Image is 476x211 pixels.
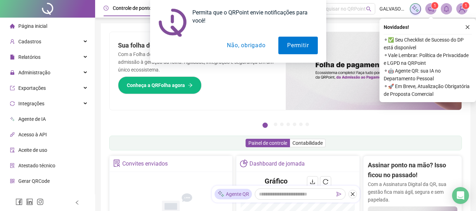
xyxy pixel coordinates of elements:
[278,37,317,54] button: Permitir
[10,148,15,153] span: audit
[18,163,55,168] span: Atestado técnico
[248,140,287,146] span: Painel de controle
[187,8,318,25] div: Permita que o QRPoint envie notificações para você!
[249,158,305,170] div: Dashboard de jornada
[75,200,80,205] span: left
[10,101,15,106] span: sync
[10,163,15,168] span: solution
[292,140,323,146] span: Contabilidade
[336,192,341,197] span: send
[280,123,284,126] button: 3
[274,123,277,126] button: 2
[384,67,472,82] span: ⚬ 🤖 Agente QR: sua IA no Departamento Pessoal
[18,147,47,153] span: Aceite de uso
[10,86,15,91] span: export
[10,132,15,137] span: api
[113,160,120,167] span: solution
[368,180,457,204] p: Com a Assinatura Digital da QR, sua gestão fica mais ágil, segura e sem papelada.
[384,82,472,98] span: ⚬ 🚀 Em Breve, Atualização Obrigatória de Proposta Comercial
[188,83,193,88] span: arrow-right
[310,179,315,185] span: download
[305,123,309,126] button: 7
[215,189,252,199] div: Agente QR
[323,179,328,185] span: reload
[240,160,247,167] span: pie-chart
[16,198,23,205] span: facebook
[18,101,44,106] span: Integrações
[18,178,50,184] span: Gerar QRCode
[18,85,46,91] span: Exportações
[122,158,168,170] div: Convites enviados
[18,194,41,199] span: Financeiro
[118,76,202,94] button: Conheça a QRFolha agora
[26,198,33,205] span: linkedin
[262,123,268,128] button: 1
[127,81,185,89] span: Conheça a QRFolha agora
[18,132,47,137] span: Acesso à API
[10,179,15,184] span: qrcode
[293,123,296,126] button: 5
[350,192,355,197] span: close
[159,8,187,37] img: notification icon
[368,160,457,180] h2: Assinar ponto na mão? Isso ficou no passado!
[10,70,15,75] span: lock
[218,37,274,54] button: Não, obrigado
[286,32,462,110] img: banner%2F8d14a306-6205-4263-8e5b-06e9a85ad873.png
[18,116,46,122] span: Agente de IA
[265,176,288,186] h4: Gráfico
[452,187,469,204] div: Open Intercom Messenger
[37,198,44,205] span: instagram
[18,70,50,75] span: Administração
[217,191,224,198] img: sparkle-icon.fc2bf0ac1784a2077858766a79e2daf3.svg
[286,123,290,126] button: 4
[299,123,303,126] button: 6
